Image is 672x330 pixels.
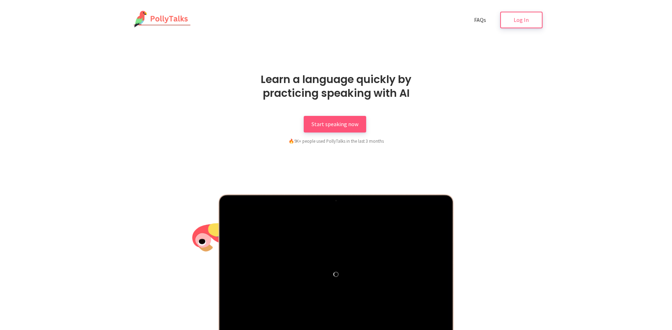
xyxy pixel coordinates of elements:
[500,12,543,28] a: Log In
[130,11,191,28] img: PollyTalks Logo
[466,12,494,28] a: FAQs
[514,16,529,23] span: Log In
[239,72,433,100] h1: Learn a language quickly by practicing speaking with AI
[474,16,486,23] span: FAQs
[252,137,421,145] div: 9K+ people used PollyTalks in the last 3 months
[311,120,358,128] span: Start speaking now
[304,116,366,132] a: Start speaking now
[289,138,294,144] span: fire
